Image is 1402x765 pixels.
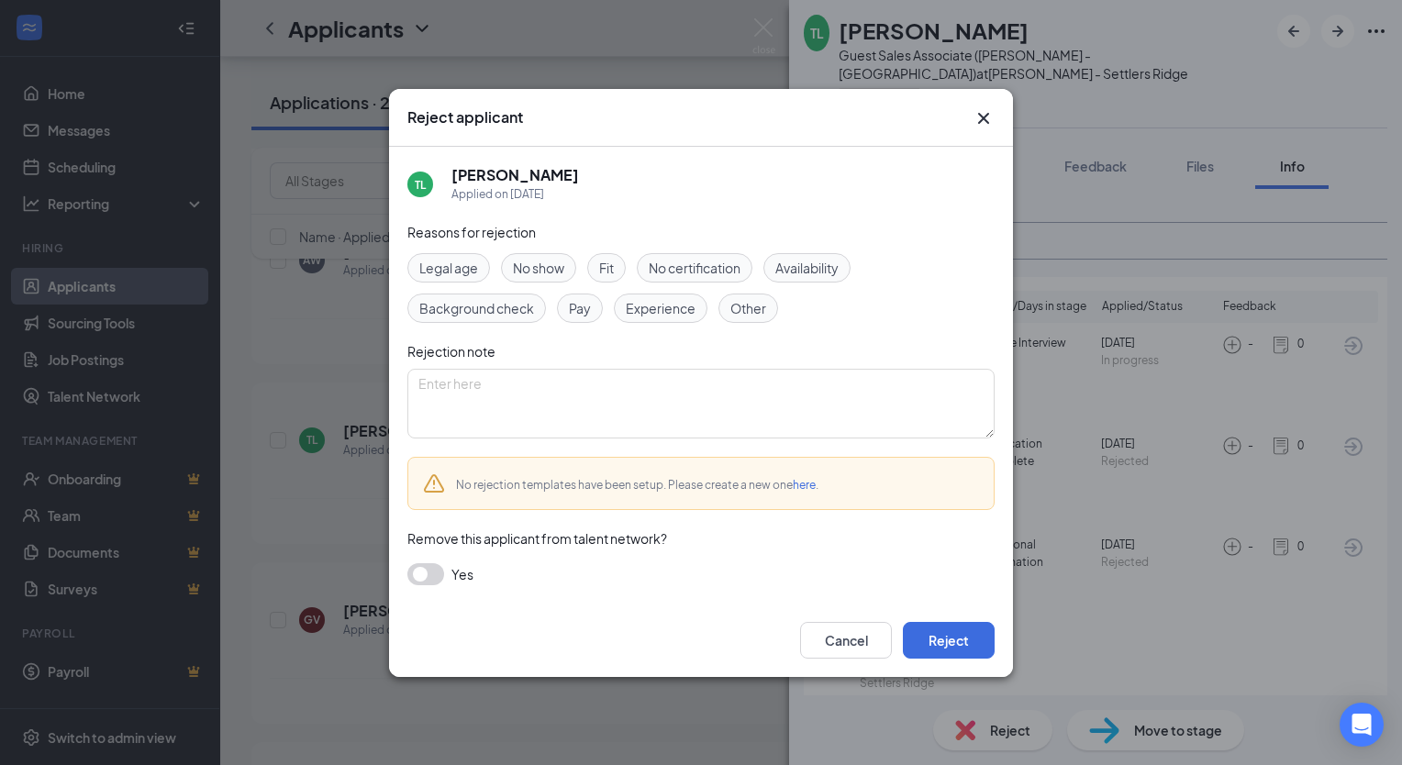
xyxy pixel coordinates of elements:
h5: [PERSON_NAME] [451,165,579,185]
svg: Warning [423,472,445,494]
span: Fit [599,258,614,278]
span: Availability [775,258,839,278]
div: TL [415,176,426,192]
button: Reject [903,622,995,659]
span: No show [513,258,564,278]
svg: Cross [973,107,995,129]
div: Applied on [DATE] [451,185,579,204]
span: Reasons for rejection [407,224,536,240]
span: Rejection note [407,343,495,360]
span: Other [730,298,766,318]
h3: Reject applicant [407,107,523,127]
button: Close [973,107,995,129]
div: Open Intercom Messenger [1340,703,1384,747]
span: Legal age [419,258,478,278]
span: Pay [569,298,591,318]
button: Cancel [800,622,892,659]
span: Remove this applicant from talent network? [407,530,667,547]
span: No certification [649,258,740,278]
span: Experience [626,298,695,318]
span: No rejection templates have been setup. Please create a new one . [456,478,818,492]
a: here [793,478,816,492]
span: Background check [419,298,534,318]
span: Yes [451,563,473,585]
